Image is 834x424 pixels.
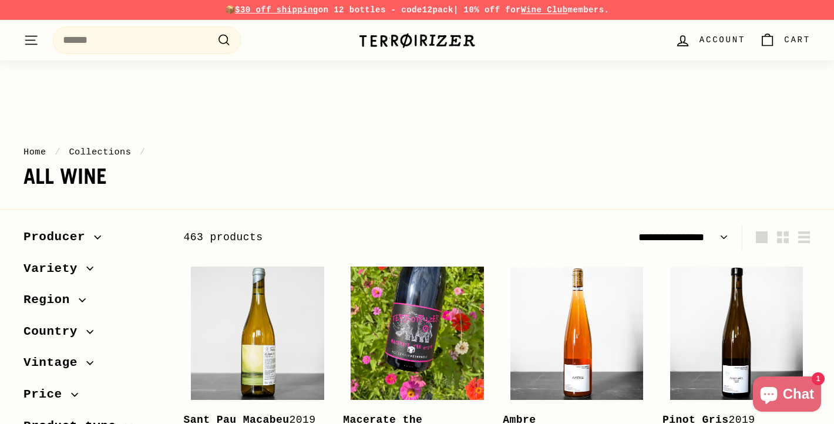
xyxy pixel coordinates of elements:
a: Collections [69,147,131,157]
span: / [52,147,63,157]
span: Region [23,290,79,310]
a: Account [668,23,752,58]
span: Price [23,385,71,405]
button: Price [23,382,164,413]
a: Wine Club [521,5,568,15]
button: Country [23,319,164,351]
strong: 12pack [422,5,453,15]
span: Country [23,322,86,342]
span: Variety [23,259,86,279]
button: Variety [23,256,164,288]
a: Cart [752,23,818,58]
span: Producer [23,227,94,247]
span: $30 off shipping [235,5,318,15]
button: Vintage [23,350,164,382]
button: Producer [23,224,164,256]
a: Home [23,147,46,157]
inbox-online-store-chat: Shopify online store chat [749,376,825,415]
div: 463 products [183,229,497,246]
h1: All wine [23,165,811,189]
span: Account [700,33,745,46]
span: / [137,147,149,157]
button: Region [23,287,164,319]
p: 📦 on 12 bottles - code | 10% off for members. [23,4,811,16]
nav: breadcrumbs [23,145,811,159]
span: Cart [784,33,811,46]
span: Vintage [23,353,86,373]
